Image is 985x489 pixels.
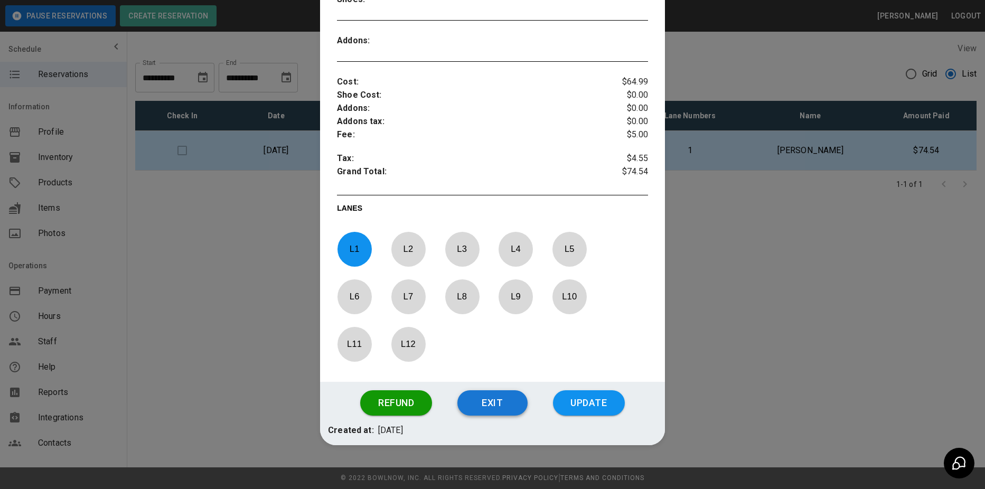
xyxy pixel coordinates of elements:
p: [DATE] [378,424,403,437]
p: L 1 [337,237,372,261]
p: Shoe Cost : [337,89,596,102]
p: $0.00 [596,115,648,128]
p: $74.54 [596,165,648,181]
p: Tax : [337,152,596,165]
p: L 8 [445,284,480,309]
button: Refund [360,390,432,416]
p: L 10 [552,284,587,309]
p: $64.99 [596,76,648,89]
p: L 7 [391,284,426,309]
p: Addons tax : [337,115,596,128]
p: Fee : [337,128,596,142]
p: LANES [337,203,648,218]
p: Cost : [337,76,596,89]
p: L 11 [337,332,372,356]
p: $5.00 [596,128,648,142]
p: L 3 [445,237,480,261]
button: Update [553,390,625,416]
button: Exit [457,390,528,416]
p: L 4 [498,237,533,261]
p: L 12 [391,332,426,356]
p: $4.55 [596,152,648,165]
p: Created at: [328,424,374,437]
p: Addons : [337,34,415,48]
p: L 2 [391,237,426,261]
p: L 6 [337,284,372,309]
p: Addons : [337,102,596,115]
p: $0.00 [596,102,648,115]
p: L 9 [498,284,533,309]
p: Grand Total : [337,165,596,181]
p: $0.00 [596,89,648,102]
p: L 5 [552,237,587,261]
